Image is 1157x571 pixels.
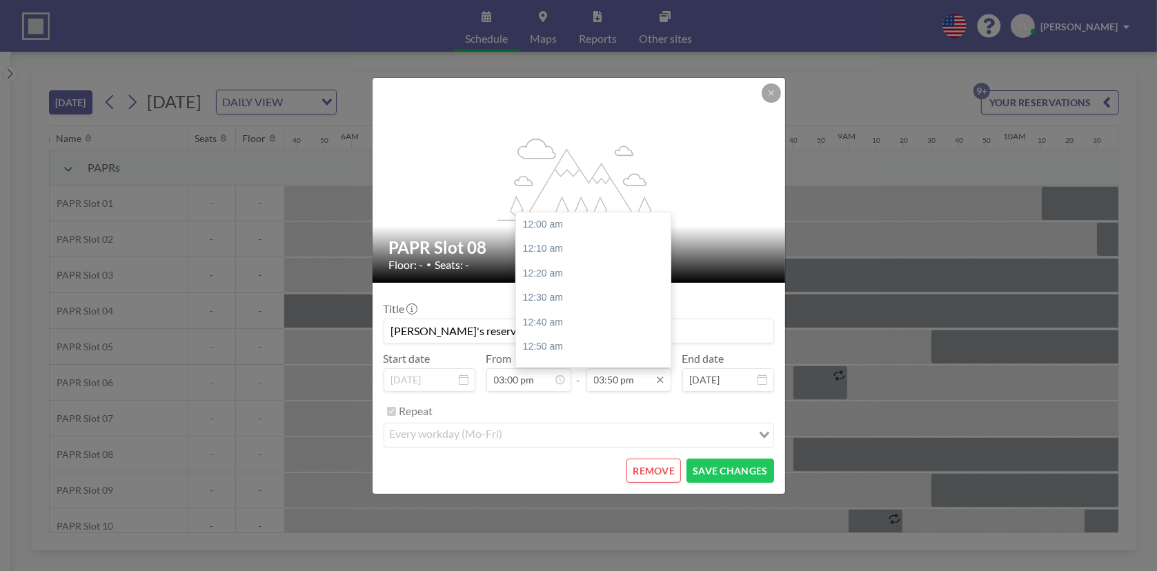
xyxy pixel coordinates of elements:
[516,237,678,261] div: 12:10 am
[399,404,433,418] label: Repeat
[577,357,581,387] span: -
[427,259,432,270] span: •
[507,426,751,444] input: Search for option
[686,459,773,483] button: SAVE CHANGES
[516,285,678,310] div: 12:30 am
[435,258,470,272] span: Seats: -
[384,302,416,316] label: Title
[516,310,678,335] div: 12:40 am
[516,334,678,359] div: 12:50 am
[682,352,724,365] label: End date
[384,352,431,365] label: Start date
[516,212,678,237] div: 12:00 am
[389,258,424,272] span: Floor: -
[389,237,770,258] h2: PAPR Slot 08
[384,319,773,343] input: (No title)
[516,261,678,286] div: 12:20 am
[486,352,512,365] label: From
[626,459,681,483] button: REMOVE
[516,359,678,384] div: 01:00 am
[387,426,506,444] span: every workday (Mo-Fri)
[384,423,773,447] div: Search for option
